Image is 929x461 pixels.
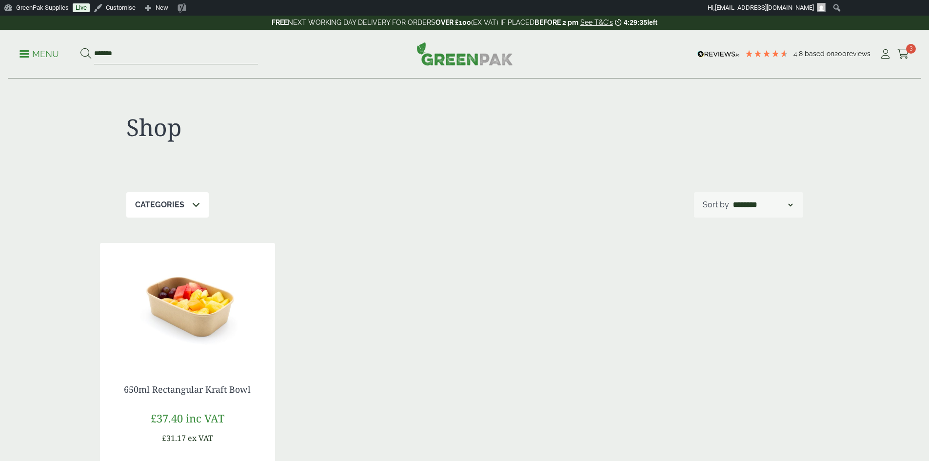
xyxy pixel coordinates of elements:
[20,48,59,60] p: Menu
[73,3,90,12] a: Live
[416,42,513,65] img: GreenPak Supplies
[186,411,224,425] span: inc VAT
[703,199,729,211] p: Sort by
[906,44,916,54] span: 3
[188,433,213,443] span: ex VAT
[847,50,870,58] span: reviews
[126,113,465,141] h1: Shop
[124,383,251,395] a: 650ml Rectangular Kraft Bowl
[151,411,183,425] span: £37.40
[793,50,805,58] span: 4.8
[897,49,909,59] i: Cart
[100,243,275,365] img: 650ml Rectangular Kraft Bowl with food contents
[135,199,184,211] p: Categories
[624,19,647,26] span: 4:29:35
[715,4,814,11] span: [EMAIL_ADDRESS][DOMAIN_NAME]
[162,433,186,443] span: £31.17
[435,19,471,26] strong: OVER £100
[20,48,59,58] a: Menu
[697,51,740,58] img: REVIEWS.io
[731,199,794,211] select: Shop order
[805,50,834,58] span: Based on
[897,47,909,61] a: 3
[834,50,847,58] span: 200
[647,19,657,26] span: left
[580,19,613,26] a: See T&C's
[272,19,288,26] strong: FREE
[534,19,578,26] strong: BEFORE 2 pm
[745,49,789,58] div: 4.79 Stars
[879,49,891,59] i: My Account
